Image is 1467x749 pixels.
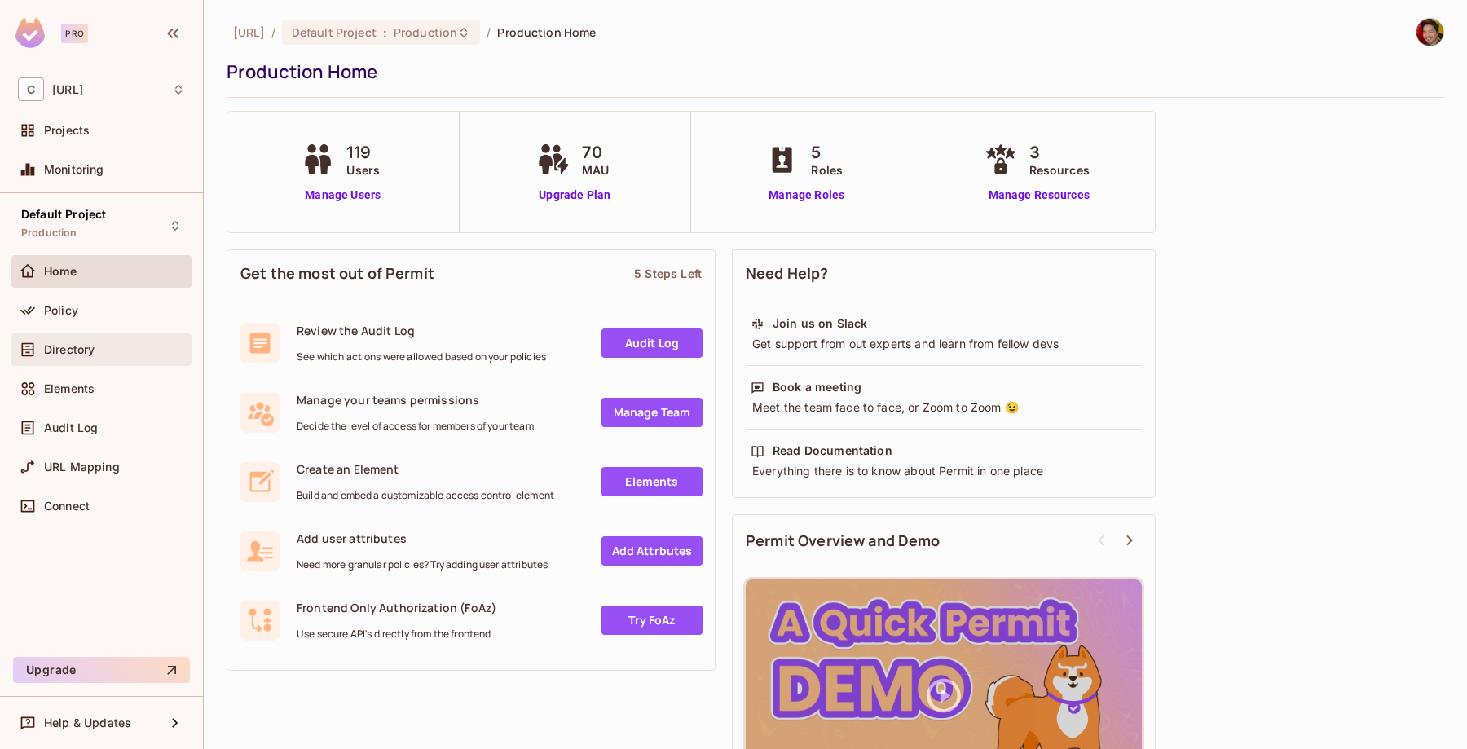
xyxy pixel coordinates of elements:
[773,443,892,459] div: Read Documentation
[751,399,1137,416] div: Meet the team face to face, or Zoom to Zoom 😉
[44,265,77,278] span: Home
[601,328,703,358] a: Audit Log
[44,421,98,434] span: Audit Log
[751,336,1137,352] div: Get support from out experts and learn from fellow devs
[601,467,703,496] a: Elements
[18,77,44,101] span: C
[746,263,829,284] span: Need Help?
[44,500,90,513] span: Connect
[44,382,95,395] span: Elements
[746,531,941,551] span: Permit Overview and Demo
[297,420,534,433] span: Decide the level of access for members of your team
[271,24,275,40] li: /
[297,531,548,546] span: Add user attributes
[634,266,702,281] div: 5 Steps Left
[1029,161,1090,178] span: Resources
[297,323,546,338] span: Review the Audit Log
[601,398,703,427] a: Manage Team
[233,24,265,40] span: the active workspace
[751,463,1137,479] div: Everything there is to know about Permit in one place
[44,124,90,137] span: Projects
[297,392,534,408] span: Manage your teams permissions
[382,26,388,39] span: :
[15,18,45,48] img: SReyMgAAAABJRU5ErkJggg==
[601,536,703,566] a: Add Attrbutes
[487,24,491,40] li: /
[394,24,457,40] span: Production
[297,187,388,204] a: Manage Users
[773,315,867,332] div: Join us on Slack
[297,461,554,477] span: Create an Element
[21,208,106,221] span: Default Project
[980,187,1098,204] a: Manage Resources
[582,140,609,165] span: 70
[44,716,131,729] span: Help & Updates
[773,379,861,395] div: Book a meeting
[13,657,190,683] button: Upgrade
[44,163,104,176] span: Monitoring
[52,83,83,96] span: Workspace: coactive.ai
[346,140,380,165] span: 119
[601,606,703,635] a: Try FoAz
[497,24,596,40] span: Production Home
[61,24,88,43] div: Pro
[811,140,843,165] span: 5
[582,161,609,178] span: MAU
[44,304,78,317] span: Policy
[811,161,843,178] span: Roles
[297,628,496,641] span: Use secure API's directly from the frontend
[297,489,554,502] span: Build and embed a customizable access control element
[240,263,434,284] span: Get the most out of Permit
[297,350,546,363] span: See which actions were allowed based on your policies
[292,24,377,40] span: Default Project
[297,600,496,615] span: Frontend Only Authorization (FoAz)
[762,187,851,204] a: Manage Roles
[44,343,95,356] span: Directory
[346,161,380,178] span: Users
[297,558,548,571] span: Need more granular policies? Try adding user attributes
[227,59,1436,84] div: Production Home
[21,227,77,240] span: Production
[533,187,617,204] a: Upgrade Plan
[1029,140,1090,165] span: 3
[44,460,120,474] span: URL Mapping
[1416,19,1443,46] img: Michael Chen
